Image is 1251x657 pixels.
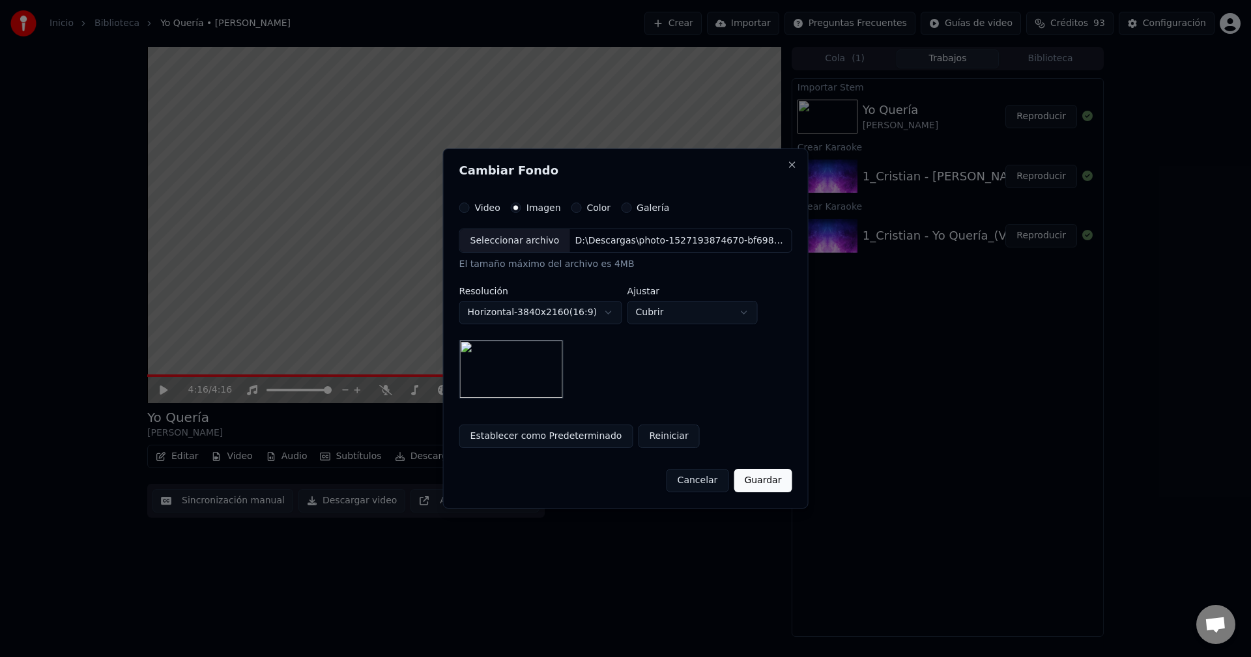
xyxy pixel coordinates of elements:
label: Color [587,203,611,212]
button: Reiniciar [638,425,699,448]
button: Cancelar [667,469,729,492]
div: Seleccionar archivo [460,229,570,253]
label: Galería [637,203,669,212]
label: Resolución [459,287,622,296]
div: D:\Descargas\photo-1527193874670-bf698eaa3d47.jpg [569,234,791,247]
div: El tamaño máximo del archivo es 4MB [459,259,792,272]
label: Imagen [526,203,561,212]
h2: Cambiar Fondo [459,165,792,176]
button: Guardar [734,469,792,492]
button: Establecer como Predeterminado [459,425,633,448]
label: Ajustar [627,287,758,296]
label: Video [475,203,500,212]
